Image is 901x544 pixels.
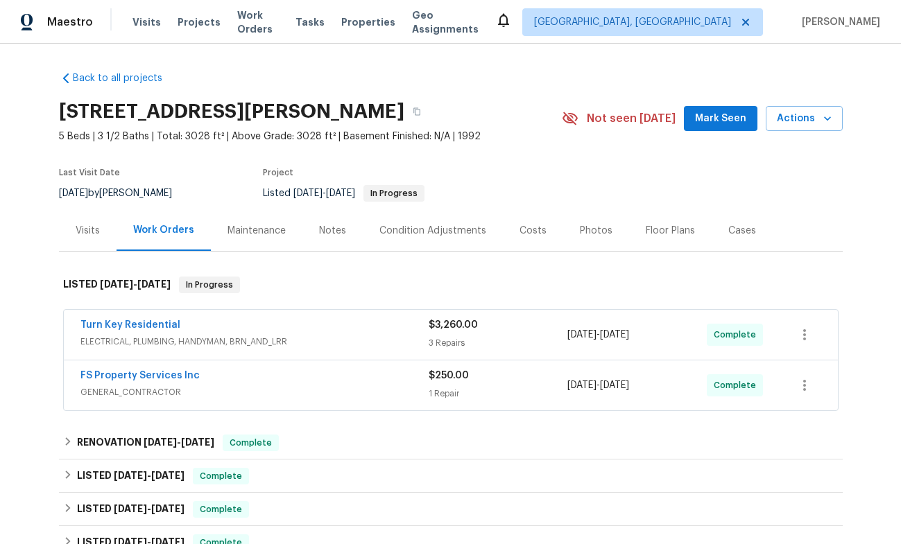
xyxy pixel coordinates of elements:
[181,437,214,447] span: [DATE]
[178,15,221,29] span: Projects
[80,385,429,399] span: GENERAL_CONTRACTOR
[263,168,293,177] span: Project
[319,224,346,238] div: Notes
[80,371,200,380] a: FS Property Services Inc
[144,437,214,447] span: -
[137,279,171,289] span: [DATE]
[600,380,629,390] span: [DATE]
[133,223,194,237] div: Work Orders
[341,15,395,29] span: Properties
[59,426,843,459] div: RENOVATION [DATE]-[DATE]Complete
[63,277,171,293] h6: LISTED
[429,387,568,401] div: 1 Repair
[224,436,277,450] span: Complete
[567,378,629,392] span: -
[429,336,568,350] div: 3 Repairs
[520,224,547,238] div: Costs
[59,493,843,526] div: LISTED [DATE]-[DATE]Complete
[180,278,239,292] span: In Progress
[59,71,192,85] a: Back to all projects
[144,437,177,447] span: [DATE]
[77,435,214,451] h6: RENOVATION
[534,15,731,29] span: [GEOGRAPHIC_DATA], [GEOGRAPHIC_DATA]
[326,188,355,198] span: [DATE]
[412,8,479,36] span: Geo Assignments
[114,504,147,514] span: [DATE]
[59,185,189,202] div: by [PERSON_NAME]
[77,501,185,518] h6: LISTED
[295,17,325,27] span: Tasks
[59,459,843,493] div: LISTED [DATE]-[DATE]Complete
[714,378,762,392] span: Complete
[684,106,757,132] button: Mark Seen
[114,471,147,480] span: [DATE]
[263,188,424,198] span: Listed
[100,279,171,289] span: -
[132,15,161,29] span: Visits
[728,224,756,238] div: Cases
[587,112,676,125] span: Not seen [DATE]
[237,8,279,36] span: Work Orders
[365,189,423,198] span: In Progress
[100,279,133,289] span: [DATE]
[567,328,629,342] span: -
[404,99,429,124] button: Copy Address
[796,15,880,29] span: [PERSON_NAME]
[194,469,248,483] span: Complete
[59,105,404,119] h2: [STREET_ADDRESS][PERSON_NAME]
[77,468,185,484] h6: LISTED
[194,502,248,516] span: Complete
[80,320,180,330] a: Turn Key Residential
[580,224,612,238] div: Photos
[293,188,355,198] span: -
[293,188,323,198] span: [DATE]
[695,110,746,128] span: Mark Seen
[379,224,486,238] div: Condition Adjustments
[766,106,843,132] button: Actions
[151,504,185,514] span: [DATE]
[567,380,597,390] span: [DATE]
[59,188,88,198] span: [DATE]
[429,320,478,330] span: $3,260.00
[228,224,286,238] div: Maintenance
[80,335,429,349] span: ELECTRICAL, PLUMBING, HANDYMAN, BRN_AND_LRR
[429,371,469,380] span: $250.00
[714,328,762,342] span: Complete
[47,15,93,29] span: Maestro
[59,263,843,307] div: LISTED [DATE]-[DATE]In Progress
[600,330,629,340] span: [DATE]
[59,168,120,177] span: Last Visit Date
[567,330,597,340] span: [DATE]
[114,504,185,514] span: -
[777,110,832,128] span: Actions
[151,471,185,480] span: [DATE]
[646,224,695,238] div: Floor Plans
[59,130,562,143] span: 5 Beds | 3 1/2 Baths | Total: 3028 ft² | Above Grade: 3028 ft² | Basement Finished: N/A | 1992
[76,224,100,238] div: Visits
[114,471,185,480] span: -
